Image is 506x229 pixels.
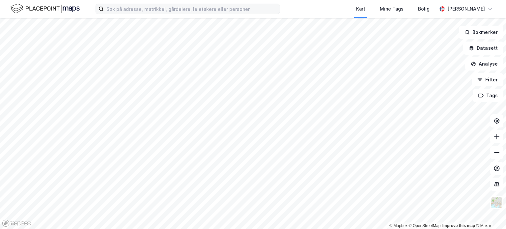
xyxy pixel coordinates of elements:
div: Kontrollprogram for chat [473,197,506,229]
button: Filter [472,73,503,86]
input: Søk på adresse, matrikkel, gårdeiere, leietakere eller personer [104,4,280,14]
div: [PERSON_NAME] [447,5,485,13]
a: OpenStreetMap [409,223,441,228]
a: Mapbox [389,223,408,228]
button: Datasett [463,42,503,55]
a: Mapbox homepage [2,219,31,227]
div: Bolig [418,5,430,13]
button: Analyse [465,57,503,71]
button: Tags [473,89,503,102]
div: Kart [356,5,365,13]
iframe: Chat Widget [473,197,506,229]
a: Improve this map [442,223,475,228]
button: Bokmerker [459,26,503,39]
div: Mine Tags [380,5,404,13]
img: logo.f888ab2527a4732fd821a326f86c7f29.svg [11,3,80,14]
img: Z [491,196,503,209]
